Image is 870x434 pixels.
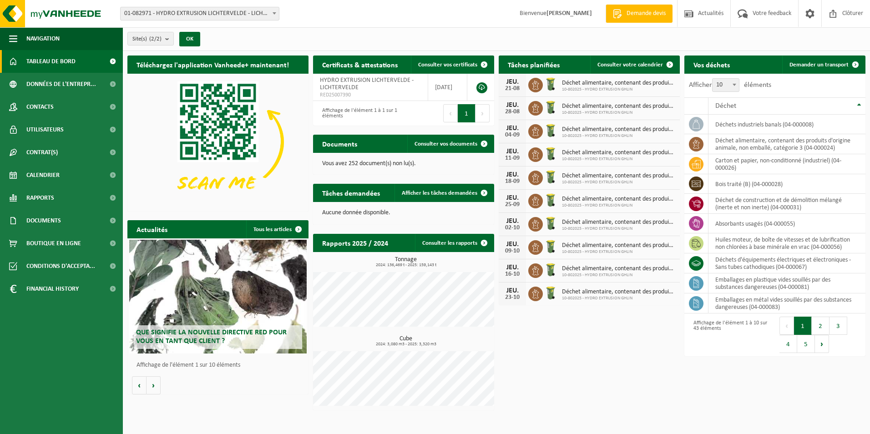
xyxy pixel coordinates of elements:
[708,134,865,154] td: déchet alimentaire, contenant des produits d'origine animale, non emballé, catégorie 3 (04-000024)
[129,240,307,353] a: Que signifie la nouvelle directive RED pour vous en tant que client ?
[543,100,558,115] img: WB-0140-HPE-GN-50
[503,217,521,225] div: JEU.
[779,335,797,353] button: 4
[26,118,64,141] span: Utilisateurs
[624,9,668,18] span: Demande devis
[503,241,521,248] div: JEU.
[713,79,739,91] span: 10
[26,255,95,278] span: Conditions d'accepta...
[120,7,279,20] span: 01-082971 - HYDRO EXTRUSION LICHTERVELDE - LICHTERVELDE
[443,104,458,122] button: Previous
[313,135,366,152] h2: Documents
[543,216,558,231] img: WB-0140-HPE-GN-50
[26,27,60,50] span: Navigation
[712,78,739,92] span: 10
[543,262,558,278] img: WB-0140-HPE-GN-50
[606,5,673,23] a: Demande devis
[313,56,407,73] h2: Certificats & attestations
[26,141,58,164] span: Contrat(s)
[815,335,829,353] button: Next
[562,133,675,139] span: 10-802025 - HYDRO EXTRUSION GHLIN
[127,74,309,210] img: Download de VHEPlus App
[26,164,60,187] span: Calendrier
[562,273,675,278] span: 10-802025 - HYDRO EXTRUSION GHLIN
[543,169,558,185] img: WB-0140-HPE-GN-50
[708,174,865,194] td: bois traité (B) (04-000028)
[313,184,389,202] h2: Tâches demandées
[458,104,475,122] button: 1
[789,62,849,68] span: Demander un transport
[546,10,592,17] strong: [PERSON_NAME]
[503,194,521,202] div: JEU.
[503,148,521,155] div: JEU.
[313,234,397,252] h2: Rapports 2025 / 2024
[246,220,308,238] a: Tous les articles
[797,335,815,353] button: 5
[543,146,558,161] img: WB-0140-HPE-GN-50
[132,32,162,46] span: Site(s)
[503,78,521,86] div: JEU.
[562,180,675,185] span: 10-802025 - HYDRO EXTRUSION GHLIN
[503,132,521,138] div: 04-09
[597,62,663,68] span: Consulter votre calendrier
[812,317,830,335] button: 2
[320,91,421,99] span: RED25007390
[322,161,485,167] p: Vous avez 252 document(s) non lu(s).
[147,376,161,394] button: Volgende
[503,101,521,109] div: JEU.
[708,293,865,313] td: emballages en métal vides souillés par des substances dangereuses (04-000083)
[415,141,477,147] span: Consulter vos documents
[708,233,865,253] td: huiles moteur, de boîte de vitesses et de lubrification non chlorées à base minérale en vrac (04-...
[121,7,279,20] span: 01-082971 - HYDRO EXTRUSION LICHTERVELDE - LICHTERVELDE
[26,73,96,96] span: Données de l'entrepr...
[708,273,865,293] td: emballages en plastique vides souillés par des substances dangereuses (04-000081)
[708,115,865,134] td: déchets industriels banals (04-000008)
[503,202,521,208] div: 25-09
[708,154,865,174] td: carton et papier, non-conditionné (industriel) (04-000026)
[318,103,399,123] div: Affichage de l'élément 1 à 1 sur 1 éléments
[503,271,521,278] div: 16-10
[562,103,675,110] span: Déchet alimentaire, contenant des produits d'origine animale, non emballé, catég...
[26,50,76,73] span: Tableau de bord
[543,76,558,92] img: WB-0140-HPE-GN-50
[779,317,794,335] button: Previous
[475,104,490,122] button: Next
[136,329,287,345] span: Que signifie la nouvelle directive RED pour vous en tant que client ?
[715,102,736,110] span: Déchet
[503,287,521,294] div: JEU.
[415,234,493,252] a: Consulter les rapports
[562,110,675,116] span: 10-802025 - HYDRO EXTRUSION GHLIN
[562,288,675,296] span: Déchet alimentaire, contenant des produits d'origine animale, non emballé, catég...
[503,109,521,115] div: 28-08
[708,194,865,214] td: déchet de construction et de démolition mélangé (inerte et non inerte) (04-000031)
[407,135,493,153] a: Consulter vos documents
[503,86,521,92] div: 21-08
[562,203,675,208] span: 10-802025 - HYDRO EXTRUSION GHLIN
[26,278,79,300] span: Financial History
[499,56,569,73] h2: Tâches planifiées
[689,316,770,354] div: Affichage de l'élément 1 à 10 sur 43 éléments
[562,172,675,180] span: Déchet alimentaire, contenant des produits d'origine animale, non emballé, catég...
[562,149,675,156] span: Déchet alimentaire, contenant des produits d'origine animale, non emballé, catég...
[543,192,558,208] img: WB-0140-HPE-GN-50
[127,220,177,238] h2: Actualités
[411,56,493,74] a: Consulter vos certificats
[402,190,477,196] span: Afficher les tâches demandées
[562,296,675,301] span: 10-802025 - HYDRO EXTRUSION GHLIN
[503,178,521,185] div: 18-09
[543,239,558,254] img: WB-0140-HPE-GN-50
[562,249,675,255] span: 10-802025 - HYDRO EXTRUSION GHLIN
[562,87,675,92] span: 10-802025 - HYDRO EXTRUSION GHLIN
[322,210,485,216] p: Aucune donnée disponible.
[503,264,521,271] div: JEU.
[562,156,675,162] span: 10-802025 - HYDRO EXTRUSION GHLIN
[562,242,675,249] span: Déchet alimentaire, contenant des produits d'origine animale, non emballé, catég...
[318,336,494,347] h3: Cube
[543,285,558,301] img: WB-0140-HPE-GN-50
[503,294,521,301] div: 23-10
[562,226,675,232] span: 10-802025 - HYDRO EXTRUSION GHLIN
[137,362,304,368] p: Affichage de l'élément 1 sur 10 éléments
[26,187,54,209] span: Rapports
[428,74,467,101] td: [DATE]
[179,32,200,46] button: OK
